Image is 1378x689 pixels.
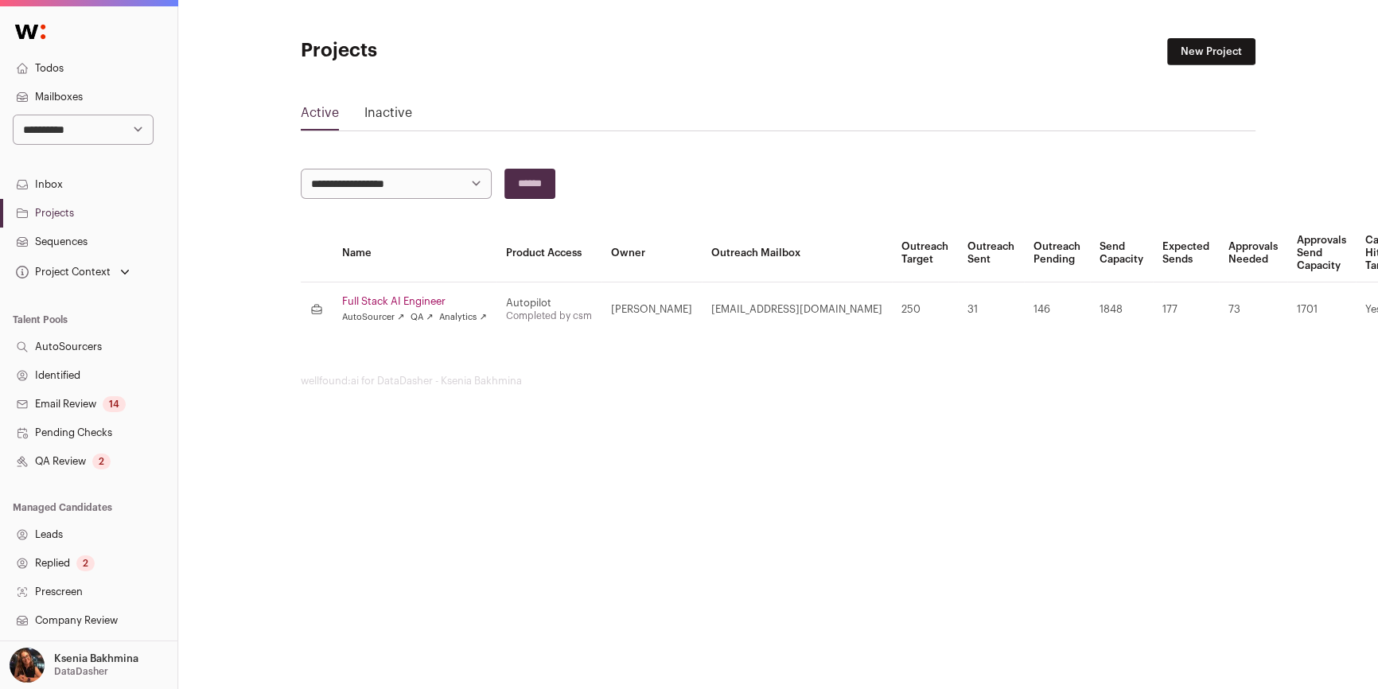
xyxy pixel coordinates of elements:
[892,224,958,282] th: Outreach Target
[1024,282,1090,337] td: 146
[1090,224,1153,282] th: Send Capacity
[496,224,601,282] th: Product Access
[1219,224,1287,282] th: Approvals Needed
[411,311,433,324] a: QA ↗
[506,311,592,321] a: Completed by csm
[13,266,111,278] div: Project Context
[958,282,1024,337] td: 31
[1153,224,1219,282] th: Expected Sends
[54,665,108,678] p: DataDasher
[333,224,496,282] th: Name
[92,453,111,469] div: 2
[506,297,592,309] div: Autopilot
[601,224,702,282] th: Owner
[342,295,487,308] a: Full Stack AI Engineer
[1287,224,1356,282] th: Approvals Send Capacity
[301,103,339,129] a: Active
[439,311,486,324] a: Analytics ↗
[892,282,958,337] td: 250
[601,282,702,337] td: [PERSON_NAME]
[103,396,126,412] div: 14
[6,16,54,48] img: Wellfound
[702,224,892,282] th: Outreach Mailbox
[1024,224,1090,282] th: Outreach Pending
[1090,282,1153,337] td: 1848
[1153,282,1219,337] td: 177
[364,103,412,129] a: Inactive
[10,648,45,683] img: 13968079-medium_jpg
[301,38,619,64] h1: Projects
[13,261,133,283] button: Open dropdown
[54,652,138,665] p: Ksenia Bakhmina
[702,282,892,337] td: [EMAIL_ADDRESS][DOMAIN_NAME]
[1287,282,1356,337] td: 1701
[6,648,142,683] button: Open dropdown
[301,375,1255,387] footer: wellfound:ai for DataDasher - Ksenia Bakhmina
[76,555,95,571] div: 2
[958,224,1024,282] th: Outreach Sent
[1219,282,1287,337] td: 73
[1167,38,1255,65] a: New Project
[342,311,404,324] a: AutoSourcer ↗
